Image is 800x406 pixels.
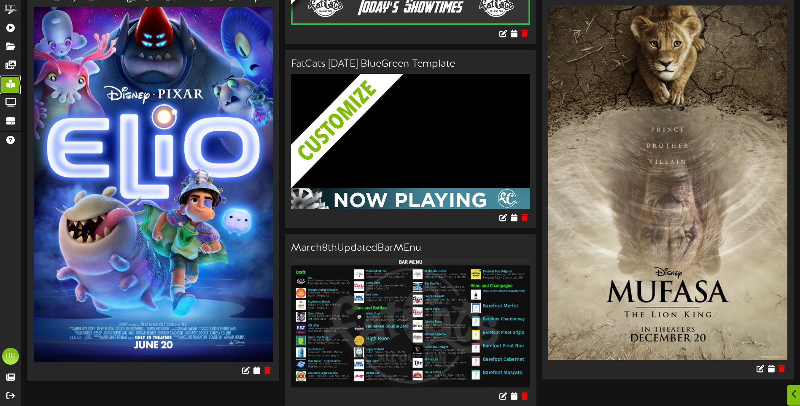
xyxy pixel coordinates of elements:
div: HD [2,348,19,365]
h3: March8thUpdatedBarMEnu [291,243,530,254]
img: d9a63b16-8c2d-406d-9c36-e69e47973d63.jpg [548,5,787,360]
img: customize_overlay-33eb2c126fd3cb1579feece5bc878b72.png [291,74,543,241]
h3: FatCats [DATE] BlueGreen Template [291,59,530,70]
img: 5b24e350-14ce-4a01-8402-49524722674c.jpg [291,258,530,387]
img: d69f3096-858a-47aa-8d24-3c891db49e66.jpg [34,7,273,362]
